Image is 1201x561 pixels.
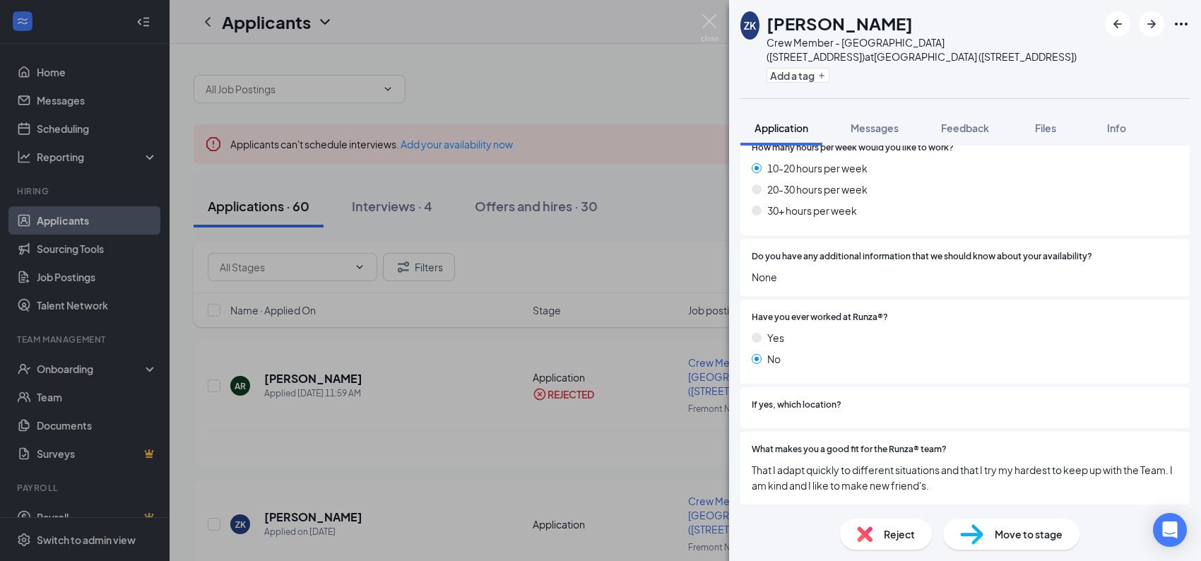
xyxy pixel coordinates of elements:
svg: ArrowRight [1143,16,1160,33]
span: Do you have any additional information that we should know about your availability? [752,250,1092,264]
span: What makes you a good fit for the Runza® team? [752,443,947,456]
span: Feedback [941,122,989,134]
svg: Plus [817,71,826,80]
span: That I adapt quickly to different situations and that I try my hardest to keep up with the Team. ... [752,462,1178,493]
span: 30+ hours per week [767,203,857,218]
span: No [767,351,781,367]
span: 10-20 hours per week [767,160,868,176]
button: PlusAdd a tag [767,68,829,83]
span: Reject [884,526,915,542]
button: ArrowRight [1139,11,1164,37]
span: Have you ever worked at Runza®? [752,311,888,324]
span: None [752,269,1178,285]
svg: ArrowLeftNew [1109,16,1126,33]
span: How many hours per week would you like to work? [752,141,954,155]
div: ZK [744,18,756,33]
div: Crew Member - [GEOGRAPHIC_DATA] ([STREET_ADDRESS]) at [GEOGRAPHIC_DATA] ([STREET_ADDRESS]) [767,35,1098,64]
h1: [PERSON_NAME] [767,11,913,35]
span: Info [1107,122,1126,134]
span: If yes, which location? [752,398,841,412]
span: 20-30 hours per week [767,182,868,197]
div: Open Intercom Messenger [1153,513,1187,547]
button: ArrowLeftNew [1105,11,1130,37]
span: Move to stage [995,526,1063,542]
span: Application [755,122,808,134]
span: Files [1035,122,1056,134]
span: Messages [851,122,899,134]
span: Yes [767,330,784,346]
svg: Ellipses [1173,16,1190,33]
